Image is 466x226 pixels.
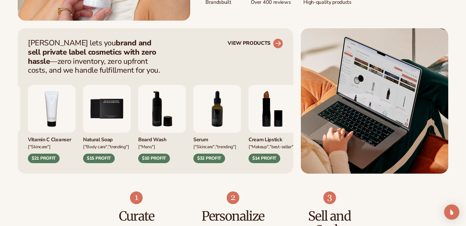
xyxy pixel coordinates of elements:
[249,85,296,133] img: Luxury cream lipstick.
[227,191,239,204] img: Shopify Image 8
[138,133,186,143] div: Beard Wash
[28,133,75,143] div: Vitamin C Cleanser
[249,154,280,163] div: $14 PROFIT
[28,154,60,163] div: $21 PROFIT
[301,28,448,174] img: Shopify Image 5
[138,143,186,150] div: ["mens"]
[444,204,459,220] div: Open Intercom Messenger
[83,154,115,163] div: $15 PROFIT
[130,191,143,204] img: Shopify Image 7
[193,85,241,163] div: 7 / 9
[228,38,283,49] a: VIEW PRODUCTS
[101,209,172,223] h3: Curate
[83,133,131,143] div: Natural Soap
[28,85,75,133] img: Vitamin c cleanser.
[249,85,296,163] div: 8 / 9
[193,154,225,163] div: $32 PROFIT
[249,143,296,150] div: ["MAKEUP","BEST-SELLER"]
[249,133,296,143] div: Cream Lipstick
[323,191,336,204] img: Shopify Image 9
[138,85,186,163] div: 6 / 9
[83,85,131,163] div: 5 / 9
[193,133,241,143] div: Serum
[138,85,186,133] img: Foaming beard wash.
[28,38,156,66] strong: brand and sell private label cosmetics with zero hassle
[193,85,241,133] img: Collagen and retinol serum.
[197,209,269,223] h3: Personalize
[138,154,170,163] div: $10 PROFIT
[28,85,75,163] div: 4 / 9
[83,143,131,150] div: ["BODY Care","TRENDING"]
[193,143,241,150] div: ["SKINCARE","TRENDING"]
[83,85,131,133] img: Nature bar of soap.
[28,38,164,75] p: [PERSON_NAME] lets you —zero inventory, zero upfront costs, and we handle fulfillment for you.
[28,143,75,150] div: ["Skincare"]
